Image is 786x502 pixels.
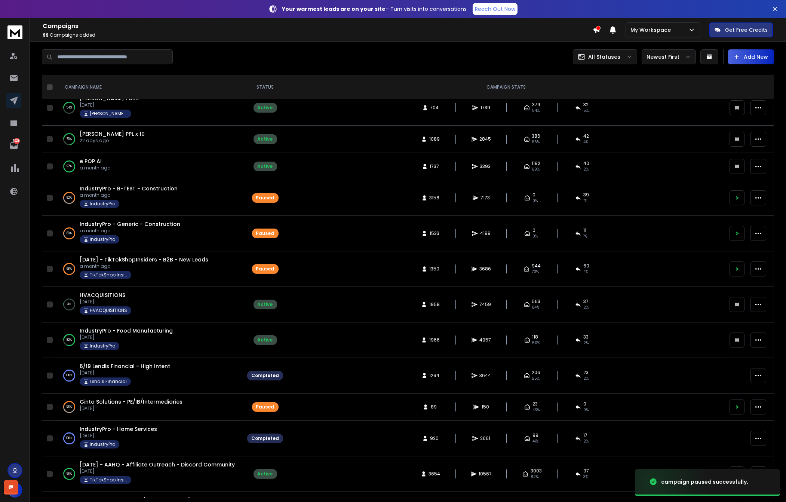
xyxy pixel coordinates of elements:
p: 100 % [66,435,73,442]
span: 1737 [430,163,439,169]
div: Active [258,105,273,111]
p: [DATE] [80,405,182,411]
a: [PERSON_NAME] PPL x 10 [80,130,145,138]
span: 2845 [480,136,491,142]
div: Active [258,136,273,142]
td: 73%[PERSON_NAME] PPL x 1022 days ago [56,126,243,153]
span: 69 % [532,166,540,172]
span: 4957 [480,337,491,343]
span: 1350 [430,266,440,272]
p: IndustryPro [90,441,115,447]
span: 40 [583,160,589,166]
span: 150 [482,404,489,410]
a: 6/19 Lendis Financial - High Intent [80,362,170,370]
span: 11 [583,227,586,233]
span: 42 [583,133,589,139]
td: 100%6/19 Lendis Financial - High Intent[DATE]Lendis Financial [56,358,243,394]
span: 43 % [532,407,540,413]
span: 4189 [480,230,491,236]
span: 99 [43,32,49,38]
p: 100 % [66,372,73,379]
img: logo [7,25,22,39]
p: a month ago [80,192,178,198]
p: All Statuses [588,53,620,61]
p: Campaigns added [43,32,593,38]
button: Newest First [642,49,696,64]
span: 55 % [532,376,540,382]
a: [DATE] - AAHQ - Affiliate Outreach - Discord Community Invite Campaign [80,461,281,468]
a: [DATE] - TikTokShopInsiders - B2B - New Leads [80,256,208,263]
td: 82%IndustryPro - Food Manufacturing[DATE]IndustryPro [56,322,243,358]
td: 3%HVACQUISITIONS[DATE]HVACQUISITIONS [56,287,243,322]
div: Paused [256,404,274,410]
span: 118 [532,334,538,340]
span: 2 % [583,340,589,346]
p: [DATE] [80,370,170,376]
p: 98 % [67,265,72,273]
div: Completed [251,373,279,379]
td: 62%IndustryPro - B-TEST - Constructiona month agoIndustryPro [56,180,243,216]
p: 3 % [67,301,71,308]
p: 22 days ago [80,138,145,144]
span: 0 [532,192,535,198]
span: HVACQUISITIONS [80,291,125,299]
span: 920 [430,435,439,441]
div: Completed [251,435,279,441]
p: 54 % [66,104,72,111]
td: 54%[PERSON_NAME] Point[DATE][PERSON_NAME] Point [56,90,243,126]
p: [DATE] [80,102,139,108]
p: [DATE] [80,299,131,305]
p: HVACQUISITIONS [90,307,127,313]
span: 563 [532,299,541,304]
span: 70 % [532,269,539,275]
p: 82 % [67,336,72,344]
span: 33 [583,334,589,340]
strong: Your warmest leads are on your site [282,5,386,13]
span: 3003 [531,468,542,474]
span: 89 [431,404,438,410]
span: 2 % [583,166,589,172]
span: 10567 [479,471,492,477]
span: 1958 [429,301,440,307]
span: 0% [532,198,538,204]
td: 86%IndustryPro - Generic - Constructiona month agoIndustryPro [56,216,243,251]
a: Ginto Solutions - PE/IB/Intermediaries [80,398,182,405]
span: 82 % [531,474,538,480]
p: [DATE] [80,468,235,474]
span: 2 % [583,304,589,310]
span: 2 % [583,438,589,444]
div: Paused [256,195,274,201]
span: 0% [532,233,538,239]
span: 66 % [532,139,540,145]
span: 379 [532,102,540,108]
p: Lendis Financial [90,379,127,385]
p: 62 % [67,194,72,202]
span: 3393 [480,163,491,169]
p: [DATE] [80,433,157,439]
p: a month ago [80,165,110,171]
span: 60 [583,263,589,269]
span: 23 [583,370,589,376]
span: 54 % [532,108,540,114]
a: Reach Out Now [473,3,518,15]
span: IndustryPro - Food Manufacturing [80,327,173,334]
span: 1192 [532,160,541,166]
p: 1528 [14,138,20,144]
td: 100%IndustryPro - Home Services[DATE]IndustryPro [56,421,243,456]
span: 4 % [583,139,588,145]
p: [PERSON_NAME] Point [90,111,127,117]
h1: Campaigns [43,22,593,31]
a: IndustryPro - Generic - Construction [80,220,180,228]
th: STATUS [243,75,288,100]
span: 3 % [583,474,588,480]
span: 32 [583,102,589,108]
a: IndustryPro - Home Services [80,425,157,433]
span: 17 [583,432,587,438]
span: 1 % [583,198,587,204]
p: 56 % [67,403,72,411]
div: Paused [256,230,274,236]
span: 1089 [429,136,440,142]
span: 1 % [583,233,587,239]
